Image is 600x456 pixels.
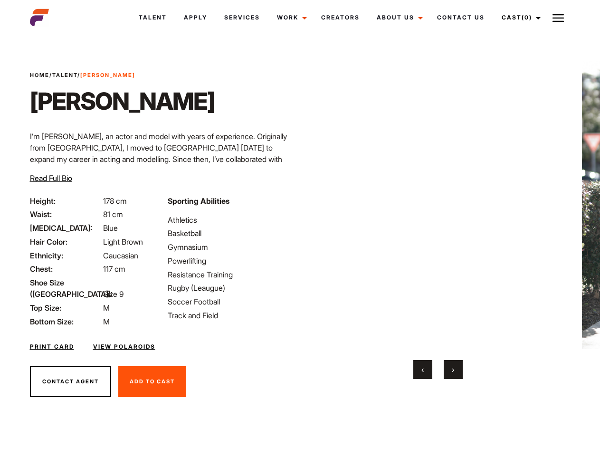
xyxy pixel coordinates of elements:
span: Hair Color: [30,236,101,247]
a: Cast(0) [493,5,546,30]
a: Creators [313,5,368,30]
li: Resistance Training [168,269,294,280]
span: Read Full Bio [30,173,72,183]
h1: [PERSON_NAME] [30,87,215,115]
strong: Sporting Abilities [168,196,229,206]
span: 81 cm [103,209,123,219]
button: Contact Agent [30,366,111,398]
span: Shoe Size ([GEOGRAPHIC_DATA]): [30,277,101,300]
span: M [103,303,110,313]
span: Ethnicity: [30,250,101,261]
a: View Polaroids [93,342,155,351]
span: / / [30,71,135,79]
span: Chest: [30,263,101,275]
span: 117 cm [103,264,125,274]
span: Blue [103,223,118,233]
li: Gymnasium [168,241,294,253]
p: I’m [PERSON_NAME], an actor and model with years of experience. Originally from [GEOGRAPHIC_DATA]... [30,131,295,210]
button: Add To Cast [118,366,186,398]
video: Your browser does not support the video tag. [323,61,553,349]
span: Height: [30,195,101,207]
li: Soccer Football [168,296,294,307]
li: Athletics [168,214,294,226]
span: [MEDICAL_DATA]: [30,222,101,234]
li: Basketball [168,228,294,239]
span: Bottom Size: [30,316,101,327]
span: Caucasian [103,251,138,260]
span: Light Brown [103,237,143,247]
span: Waist: [30,209,101,220]
img: Burger icon [552,12,564,24]
span: (0) [522,14,532,21]
span: Add To Cast [130,378,175,385]
button: Read Full Bio [30,172,72,184]
span: M [103,317,110,326]
span: Next [452,365,454,374]
span: Size 9 [103,289,124,299]
a: Apply [175,5,216,30]
li: Track and Field [168,310,294,321]
strong: [PERSON_NAME] [80,72,135,78]
span: Top Size: [30,302,101,313]
a: Services [216,5,268,30]
img: cropped-aefm-brand-fav-22-square.png [30,8,49,27]
a: Home [30,72,49,78]
li: Rugby (Leaugue) [168,282,294,294]
span: Previous [421,365,424,374]
li: Powerlifting [168,255,294,266]
a: Talent [52,72,77,78]
a: Work [268,5,313,30]
a: Print Card [30,342,74,351]
span: 178 cm [103,196,127,206]
a: About Us [368,5,429,30]
a: Contact Us [429,5,493,30]
a: Talent [130,5,175,30]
